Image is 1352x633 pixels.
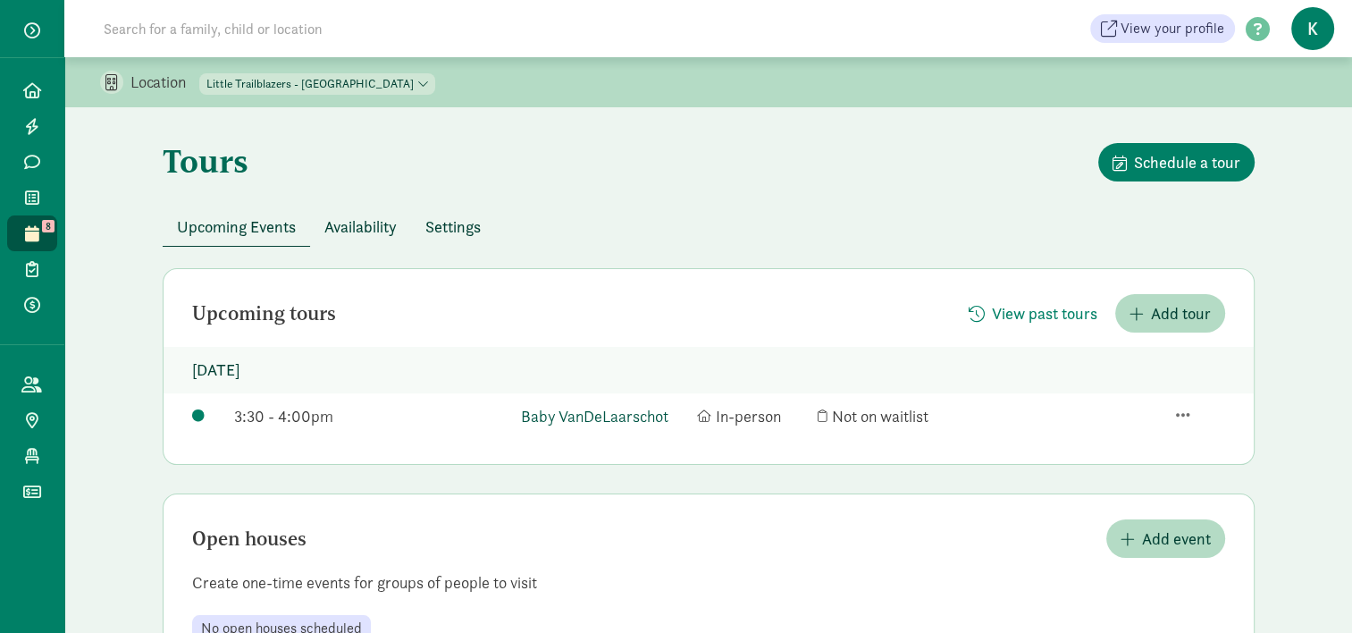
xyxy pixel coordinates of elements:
div: Not on waitlist [818,404,985,428]
span: View your profile [1121,18,1224,39]
iframe: Chat Widget [1263,547,1352,633]
div: 3:30 - 4:00pm [234,404,512,428]
button: Availability [310,207,411,246]
button: View past tours [954,294,1112,333]
h1: Tours [163,143,248,179]
button: Add tour [1115,294,1225,333]
p: Create one-time events for groups of people to visit [164,572,1254,594]
span: Settings [425,215,481,239]
p: Location [130,72,199,93]
a: View your profile [1090,14,1235,43]
button: Add event [1106,519,1225,558]
span: Add event [1142,527,1211,551]
span: Upcoming Events [177,215,296,239]
span: Add tour [1151,301,1211,325]
p: [DATE] [164,347,1254,393]
span: Availability [324,215,397,239]
span: K [1291,7,1334,50]
h2: Open houses [192,528,307,550]
span: 8 [42,220,55,232]
button: Schedule a tour [1098,143,1255,181]
h2: Upcoming tours [192,303,336,325]
input: Search for a family, child or location [93,11,594,46]
div: In-person [697,404,809,428]
span: Schedule a tour [1134,150,1240,174]
a: Baby VanDeLaarschot [521,404,688,428]
button: Upcoming Events [163,207,310,246]
button: Settings [411,207,495,246]
span: View past tours [992,301,1097,325]
a: View past tours [954,304,1112,325]
a: 8 [7,215,57,251]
